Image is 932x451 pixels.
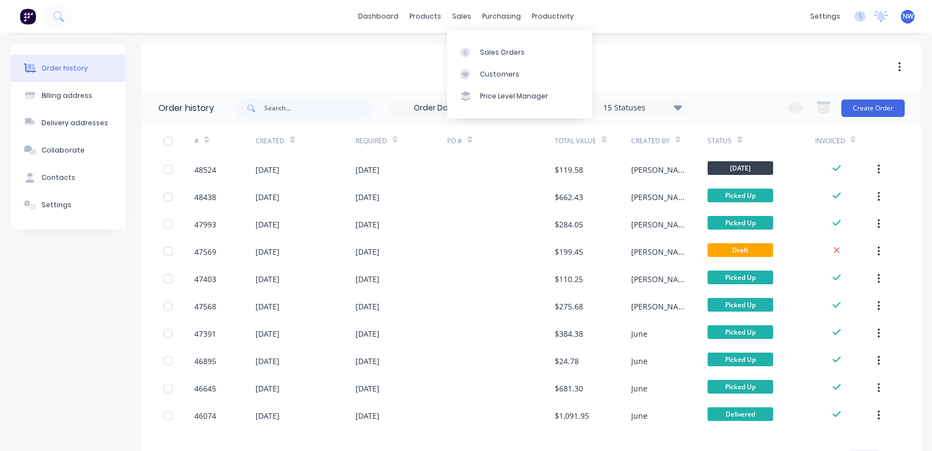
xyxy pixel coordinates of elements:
input: Order Date [389,100,481,116]
div: [DATE] [256,328,280,339]
div: Collaborate [41,145,85,155]
button: Contacts [11,164,126,191]
a: Sales Orders [447,41,592,63]
div: $384.38 [555,328,583,339]
div: [DATE] [256,273,280,285]
input: Search... [264,97,372,119]
div: June [631,355,648,367]
div: PO # [447,126,554,156]
div: Sales Orders [480,48,525,57]
div: [DATE] [355,301,379,312]
div: $1,091.95 [555,410,589,421]
span: Picked Up [708,353,773,366]
div: Price Level Manager [480,91,548,101]
div: [DATE] [355,219,379,230]
div: Created [256,136,284,146]
div: [PERSON_NAME] [631,246,686,257]
span: [DATE] [708,161,773,175]
div: $24.78 [555,355,579,367]
div: $199.45 [555,246,583,257]
button: Billing address [11,82,126,109]
div: [DATE] [256,301,280,312]
div: Required [355,126,447,156]
span: Picked Up [708,298,773,312]
div: Total Value [555,136,596,146]
div: 47403 [194,273,216,285]
div: [DATE] [355,355,379,367]
div: [DATE] [256,191,280,203]
div: [DATE] [355,164,379,175]
div: June [631,410,648,421]
span: Picked Up [708,216,773,230]
span: Picked Up [708,325,773,339]
a: dashboard [353,8,404,25]
span: Delivered [708,407,773,421]
div: [PERSON_NAME] [631,164,686,175]
div: 46645 [194,383,216,394]
div: Billing address [41,91,92,101]
div: $662.43 [555,191,583,203]
a: Price Level Manager [447,85,592,107]
div: [DATE] [256,164,280,175]
div: productivity [526,8,579,25]
button: Order history [11,55,126,82]
div: products [404,8,447,25]
button: Collaborate [11,137,126,164]
span: Picked Up [708,380,773,394]
div: [DATE] [355,383,379,394]
div: 47568 [194,301,216,312]
div: purchasing [477,8,526,25]
div: [DATE] [256,219,280,230]
div: Created By [631,136,670,146]
div: [DATE] [355,328,379,339]
div: Delivery addresses [41,118,108,128]
div: Required [355,136,387,146]
div: $275.68 [555,301,583,312]
div: [DATE] [256,246,280,257]
div: [DATE] [355,410,379,421]
span: NW [903,11,913,21]
div: [DATE] [355,273,379,285]
a: Customers [447,63,592,85]
div: $284.05 [555,219,583,230]
div: June [631,383,648,394]
div: [DATE] [256,355,280,367]
div: 47993 [194,219,216,230]
div: 48524 [194,164,216,175]
div: [DATE] [256,410,280,421]
div: $110.25 [555,273,583,285]
img: Factory [20,8,36,25]
div: # [194,136,199,146]
div: 48438 [194,191,216,203]
div: June [631,328,648,339]
div: Invoiced [815,126,876,156]
div: Invoiced [815,136,845,146]
div: 46074 [194,410,216,421]
div: [DATE] [355,191,379,203]
button: Delivery addresses [11,109,126,137]
div: Created [256,126,355,156]
div: [DATE] [355,246,379,257]
span: Draft [708,243,773,257]
div: [PERSON_NAME] [631,301,686,312]
button: Settings [11,191,126,219]
div: Created By [631,126,708,156]
button: Create Order [841,99,905,117]
span: Picked Up [708,189,773,202]
div: 47569 [194,246,216,257]
span: Picked Up [708,271,773,284]
div: 47391 [194,328,216,339]
div: Contacts [41,173,75,183]
div: settings [805,8,846,25]
div: Customers [480,69,519,79]
div: Order history [158,102,214,115]
div: # [194,126,256,156]
div: [PERSON_NAME] [631,219,686,230]
div: Status [708,136,732,146]
div: Settings [41,200,72,210]
div: Total Value [555,126,631,156]
div: $119.58 [555,164,583,175]
div: 46895 [194,355,216,367]
div: 15 Statuses [597,102,688,114]
div: $681.30 [555,383,583,394]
